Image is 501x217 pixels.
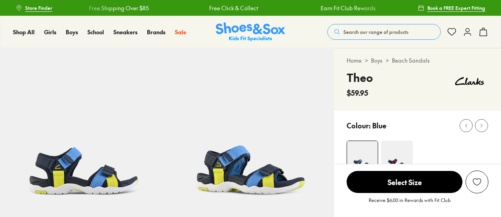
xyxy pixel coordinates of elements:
a: Book a FREE Expert Fitting [418,1,485,15]
a: Home [347,56,362,65]
a: Free Click & Collect [209,4,258,12]
a: Store Finder [16,1,52,15]
span: Select Size [347,171,462,193]
button: Select Size [347,171,462,193]
span: Store Finder [25,4,52,11]
a: Shoes & Sox [216,22,285,42]
a: School [87,28,104,36]
a: Girls [44,28,56,36]
a: Earn Fit Club Rewards [320,4,375,12]
span: Book a FREE Expert Fitting [427,4,485,11]
span: $59.95 [347,87,368,98]
img: 4-553530_1 [381,141,413,172]
h4: Theo [347,69,373,86]
img: 5-554537_1 [167,48,334,215]
p: Blue [372,120,386,131]
button: Add to Wishlist [466,171,488,193]
img: SNS_Logo_Responsive.svg [216,22,285,42]
a: Beach Sandals [392,56,430,65]
a: Sale [175,28,186,36]
a: Sneakers [113,28,137,36]
img: 4-554536_1 [347,141,378,172]
p: Receive $6.00 in Rewards with Fit Club [369,197,451,211]
a: Shop All [13,28,35,36]
p: Colour: [347,120,371,131]
a: Boys [66,28,78,36]
div: > > [347,56,488,65]
span: Search our range of products [343,28,408,35]
img: Vendor logo [451,69,488,93]
a: Free Shipping Over $85 [89,4,149,12]
a: Boys [371,56,382,65]
a: Brands [147,28,165,36]
button: Search our range of products [327,24,441,40]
